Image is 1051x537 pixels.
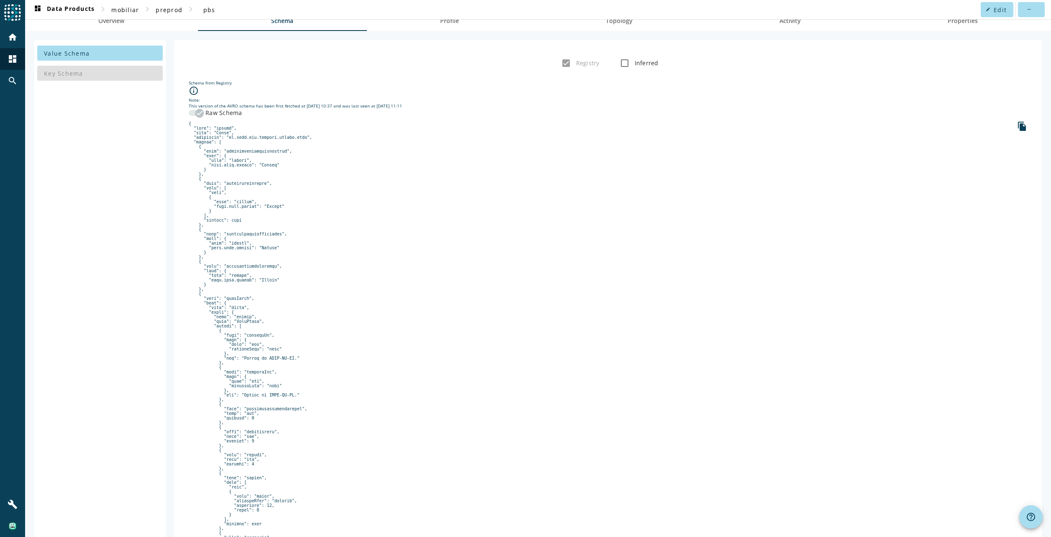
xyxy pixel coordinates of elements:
span: Data Products [33,5,95,15]
div: Note: [189,97,1027,103]
mat-icon: chevron_right [186,4,196,14]
mat-icon: chevron_right [142,4,152,14]
div: This version of the AVRO schema has been first fetched at [DATE] 10:37 and was last seen at [DATE... [189,103,1027,109]
button: Data Products [29,2,98,17]
img: 2328aa3c191fe0367592daf632b78e99 [8,522,17,530]
span: preprod [156,6,182,14]
button: preprod [152,2,186,17]
span: Activity [779,18,801,24]
mat-icon: more_horiz [1026,7,1031,12]
mat-icon: edit [986,7,990,12]
mat-icon: dashboard [33,5,43,15]
button: Value Schema [37,46,163,61]
button: pbs [196,2,223,17]
label: Inferred [633,59,659,67]
button: mobiliar [108,2,142,17]
label: Raw Schema [204,109,242,117]
i: info_outline [189,86,199,96]
mat-icon: help_outline [1026,512,1036,522]
span: Value Schema [44,49,90,57]
span: mobiliar [111,6,139,14]
span: pbs [203,6,215,14]
div: Schema from Registry [189,80,1027,86]
span: Edit [994,6,1007,14]
i: file_copy [1017,121,1027,131]
span: Overview [98,18,124,24]
span: Profile [440,18,459,24]
mat-icon: chevron_right [98,4,108,14]
span: Topology [606,18,633,24]
img: spoud-logo.svg [4,4,21,21]
button: Edit [981,2,1013,17]
span: Properties [948,18,978,24]
span: Schema [271,18,293,24]
mat-icon: dashboard [8,54,18,64]
mat-icon: build [8,499,18,509]
mat-icon: search [8,76,18,86]
mat-icon: home [8,32,18,42]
